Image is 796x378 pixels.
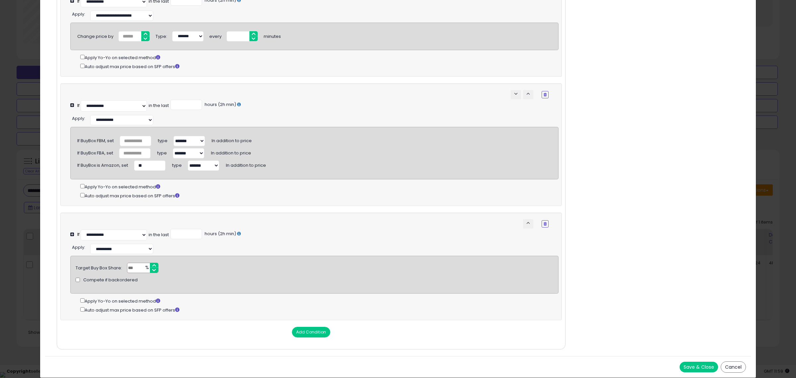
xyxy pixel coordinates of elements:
[149,232,169,238] div: in the last
[72,113,85,122] div: :
[72,244,84,250] span: Apply
[264,31,281,40] div: minutes
[525,91,531,97] span: keyboard_arrow_up
[141,263,152,273] span: %
[157,147,167,156] span: type
[156,31,167,40] div: Type:
[77,136,114,144] div: If BuyBox FBM, set
[77,160,128,169] div: If BuyBox is Amazon, set
[76,263,122,271] div: Target Buy Box Share:
[172,160,182,168] span: type
[721,361,746,373] button: Cancel
[525,220,531,226] span: keyboard_arrow_up
[680,362,718,372] button: Save & Close
[72,11,84,17] span: Apply
[149,103,169,109] div: in the last
[204,231,236,237] span: hours (2h min)
[72,9,85,18] div: :
[513,91,519,97] span: keyboard_arrow_down
[80,53,559,61] div: Apply Yo-Yo on selected method
[80,297,559,304] div: Apply Yo-Yo on selected method
[80,192,559,199] div: Auto adjust max price based on SFP offers
[80,183,559,190] div: Apply Yo-Yo on selected method
[80,306,559,313] div: Auto adjust max price based on SFP offers
[77,31,113,40] div: Change price by
[72,242,85,251] div: :
[211,147,251,156] span: In addition to price
[158,135,167,144] span: type
[209,31,222,40] div: every
[544,222,547,226] i: Remove Condition
[544,93,547,97] i: Remove Condition
[77,148,113,156] div: If BuyBox FBA, set
[212,135,252,144] span: In addition to price
[72,115,84,122] span: Apply
[226,160,266,168] span: In addition to price
[292,327,330,337] button: Add Condition
[80,62,559,70] div: Auto adjust max price based on SFP offers
[204,101,236,108] span: hours (2h min)
[83,277,138,283] span: Compete if backordered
